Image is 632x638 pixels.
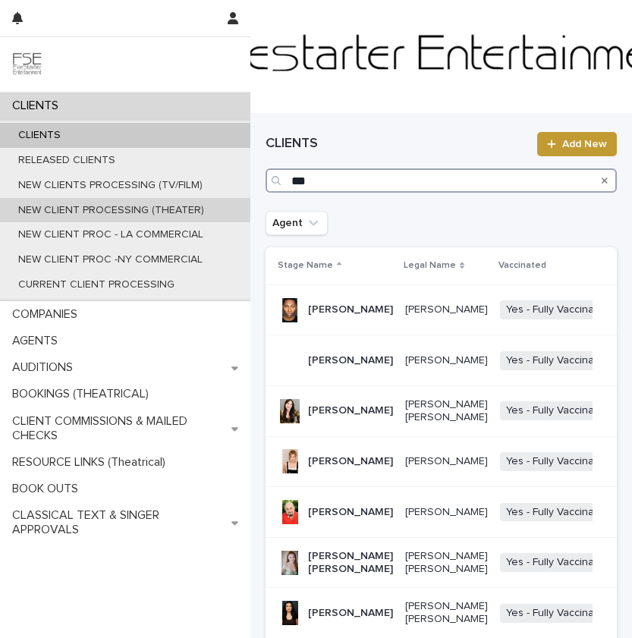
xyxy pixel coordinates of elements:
span: Yes - Fully Vaccinated [500,300,616,319]
p: CLIENT COMMISSIONS & MAILED CHECKS [6,414,231,443]
p: [PERSON_NAME] [PERSON_NAME] [308,550,393,576]
p: AUDITIONS [6,360,85,375]
p: [PERSON_NAME] [405,455,488,468]
p: Stage Name [278,257,333,274]
p: [PERSON_NAME] [308,455,393,468]
p: [PERSON_NAME] [405,354,488,367]
span: Yes - Fully Vaccinated [500,401,616,420]
p: CLIENTS [6,129,73,142]
p: [PERSON_NAME] [PERSON_NAME] [405,550,488,576]
p: BOOK OUTS [6,482,90,496]
p: [PERSON_NAME] [308,303,393,316]
p: CURRENT CLIENT PROCESSING [6,278,187,291]
p: [PERSON_NAME] [308,506,393,519]
p: [PERSON_NAME] [308,354,393,367]
p: [PERSON_NAME] [308,404,393,417]
p: RELEASED CLIENTS [6,154,127,167]
span: Yes - Fully Vaccinated [500,351,616,370]
p: AGENTS [6,334,70,348]
p: NEW CLIENT PROC -NY COMMERCIAL [6,253,215,266]
p: COMPANIES [6,307,90,322]
p: NEW CLIENT PROCESSING (THEATER) [6,204,216,217]
span: Add New [562,139,607,149]
p: [PERSON_NAME] [405,303,488,316]
p: [PERSON_NAME] [405,506,488,519]
p: BOOKINGS (THEATRICAL) [6,387,161,401]
p: NEW CLIENT PROC - LA COMMERCIAL [6,228,215,241]
img: 9JgRvJ3ETPGCJDhvPVA5 [12,49,42,80]
p: [PERSON_NAME] [308,607,393,620]
span: Yes - Fully Vaccinated [500,503,616,522]
p: CLASSICAL TEXT & SINGER APPROVALS [6,508,231,537]
button: Agent [266,211,328,235]
p: NEW CLIENTS PROCESSING (TV/FILM) [6,179,215,192]
p: RESOURCE LINKS (Theatrical) [6,455,178,470]
p: Legal Name [404,257,456,274]
p: Vaccinated [498,257,546,274]
p: [PERSON_NAME] [PERSON_NAME] [405,600,488,626]
input: Search [266,168,617,193]
span: Yes - Fully Vaccinated [500,553,616,572]
a: Add New [537,132,617,156]
span: Yes - Fully Vaccinated [500,452,616,471]
p: [PERSON_NAME] [PERSON_NAME] [405,398,488,424]
h1: CLIENTS [266,135,528,153]
span: Yes - Fully Vaccinated [500,604,616,623]
p: CLIENTS [6,99,71,113]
